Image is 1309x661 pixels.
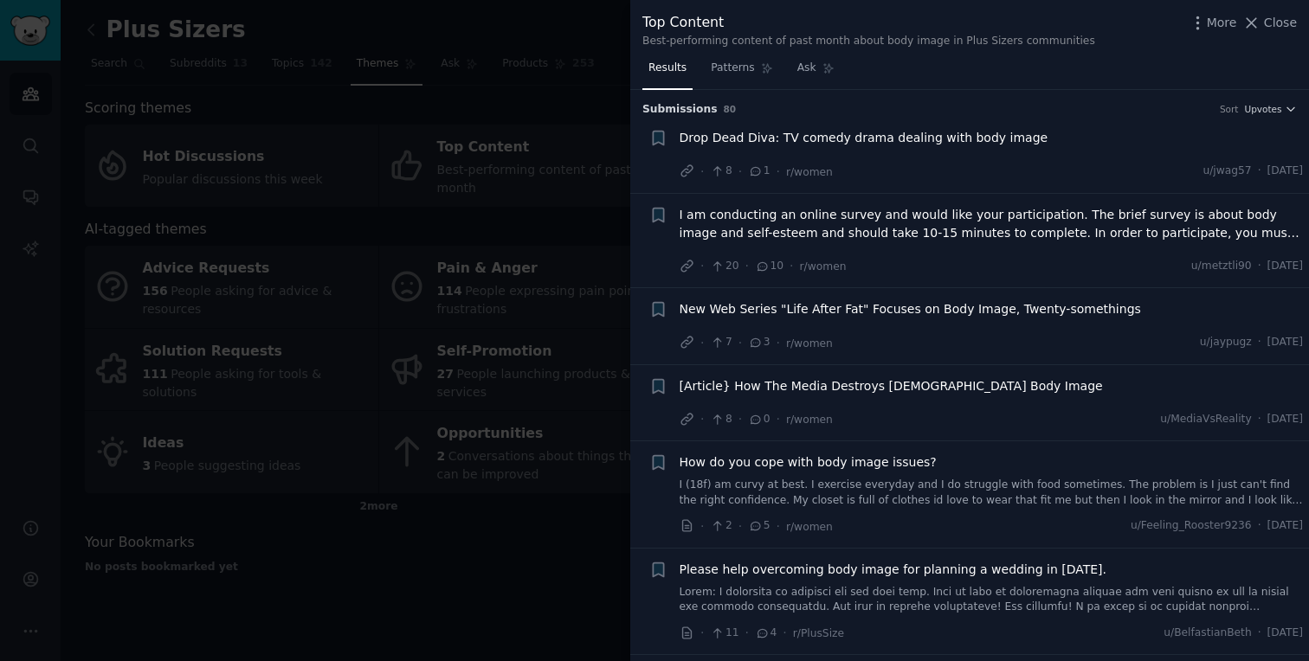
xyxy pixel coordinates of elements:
a: I am conducting an online survey and would like your participation. The brief survey is about bod... [680,206,1304,242]
a: Please help overcoming body image for planning a wedding in [DATE]. [680,561,1107,579]
span: r/women [786,521,833,533]
span: · [790,257,793,275]
span: 80 [724,104,737,114]
a: How do you cope with body image issues? [680,453,937,472]
span: Results [648,61,687,76]
span: · [700,410,704,428]
div: Top Content [642,12,1095,34]
button: Upvotes [1244,103,1297,115]
span: · [700,334,704,352]
span: r/women [786,414,833,426]
span: · [1258,412,1261,427]
span: [DATE] [1267,412,1303,427]
div: Best-performing content of past month about body image in Plus Sizers communities [642,34,1095,49]
span: 11 [710,626,738,641]
span: 20 [710,259,738,274]
span: · [777,410,780,428]
a: New Web Series "Life After Fat" Focuses on Body Image, Twenty-somethings [680,300,1141,318]
span: · [777,517,780,536]
span: u/Feeling_Rooster9236 [1131,518,1252,534]
span: · [700,624,704,642]
button: Close [1242,14,1297,32]
a: Ask [791,55,841,90]
span: u/BelfastianBeth [1164,626,1251,641]
span: r/women [786,337,833,350]
span: [DATE] [1267,259,1303,274]
span: r/PlusSize [793,627,844,639]
span: · [745,257,749,275]
span: · [745,624,749,642]
span: · [1258,164,1261,179]
span: · [1258,518,1261,534]
span: · [777,163,780,181]
span: Ask [797,61,816,76]
span: · [1258,259,1261,274]
div: Sort [1220,103,1239,115]
span: · [738,163,742,181]
span: 8 [710,164,732,179]
span: · [738,517,742,536]
span: [DATE] [1267,164,1303,179]
span: · [700,517,704,536]
span: 5 [748,518,770,534]
a: [Article} How The Media Destroys [DEMOGRAPHIC_DATA] Body Image [680,377,1103,395]
span: · [1258,626,1261,641]
span: r/women [800,260,847,273]
span: 1 [748,164,770,179]
span: 2 [710,518,732,534]
span: [DATE] [1267,518,1303,534]
a: Results [642,55,693,90]
a: I (18f) am curvy at best. I exercise everyday and I do struggle with food sometimes. The problem ... [680,478,1304,508]
span: · [700,163,704,181]
span: Close [1264,14,1297,32]
span: · [700,257,704,275]
span: 8 [710,412,732,427]
span: Patterns [711,61,754,76]
span: 4 [755,626,777,641]
span: u/MediaVsReality [1160,412,1251,427]
span: [DATE] [1267,335,1303,350]
span: · [1258,335,1261,350]
span: More [1207,14,1237,32]
span: r/women [786,166,833,178]
a: Patterns [705,55,778,90]
span: 3 [748,335,770,350]
a: Lorem: I dolorsita co adipisci eli sed doei temp. Inci ut labo et doloremagna aliquae adm veni qu... [680,585,1304,615]
a: Drop Dead Diva: TV comedy drama dealing with body image [680,129,1048,147]
span: [DATE] [1267,626,1303,641]
button: More [1189,14,1237,32]
span: Upvotes [1244,103,1281,115]
span: 7 [710,335,732,350]
span: Submission s [642,102,718,118]
span: · [777,334,780,352]
span: 10 [755,259,783,274]
span: u/jaypugz [1200,335,1252,350]
span: · [783,624,786,642]
span: u/metztli90 [1191,259,1252,274]
span: · [738,410,742,428]
span: · [738,334,742,352]
span: u/jwag57 [1203,164,1251,179]
span: 0 [748,412,770,427]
